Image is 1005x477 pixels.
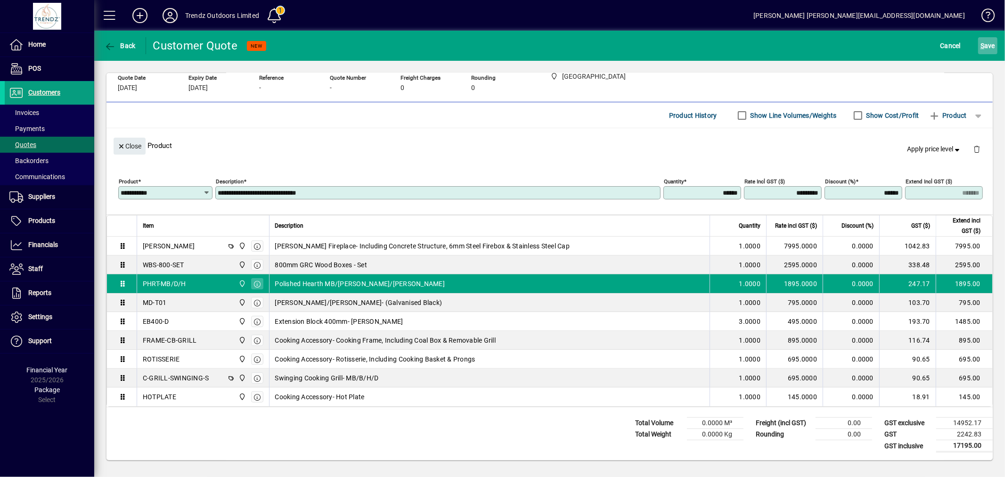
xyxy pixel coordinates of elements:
span: Staff [28,265,43,272]
div: 495.0000 [772,317,817,326]
span: 1.0000 [739,336,761,345]
button: Apply price level [904,141,966,158]
a: Home [5,33,94,57]
button: Back [102,37,138,54]
td: 0.0000 [823,237,879,255]
div: Customer Quote [153,38,238,53]
span: New Plymouth [236,392,247,402]
span: 3.0000 [739,317,761,326]
div: 895.0000 [772,336,817,345]
mat-label: Extend incl GST ($) [906,178,952,185]
span: ave [980,38,995,53]
td: 1042.83 [879,237,936,255]
span: Rate incl GST ($) [775,221,817,231]
td: 695.00 [936,350,992,369]
a: Support [5,329,94,353]
td: Total Weight [630,429,687,440]
td: 0.0000 [823,350,879,369]
span: Cooking Accessory- Rotisserie, Including Cooking Basket & Prongs [275,354,475,364]
span: Financials [28,241,58,248]
div: 145.0000 [772,392,817,402]
button: Delete [965,138,988,160]
span: 800mm GRC Wood Boxes - Set [275,260,368,270]
div: 695.0000 [772,354,817,364]
span: New Plymouth [236,316,247,327]
a: Reports [5,281,94,305]
td: 7995.00 [936,237,992,255]
div: 1895.0000 [772,279,817,288]
td: 2242.83 [936,429,993,440]
td: 145.00 [936,387,992,406]
app-page-header-button: Close [111,141,148,150]
span: New Plymouth [236,297,247,308]
td: 0.0000 [823,293,879,312]
span: Support [28,337,52,345]
td: Rounding [751,429,816,440]
span: 0 [471,84,475,92]
td: Freight (incl GST) [751,418,816,429]
div: [PERSON_NAME] [143,241,195,251]
td: 2595.00 [936,255,992,274]
span: S [980,42,984,49]
button: Profile [155,7,185,24]
span: New Plymouth [236,241,247,251]
td: 90.65 [879,350,936,369]
span: 1.0000 [739,354,761,364]
span: Extend incl GST ($) [942,215,980,236]
td: 1485.00 [936,312,992,331]
a: Communications [5,169,94,185]
div: 695.0000 [772,373,817,383]
td: GST [880,429,936,440]
td: 193.70 [879,312,936,331]
mat-label: Rate incl GST ($) [744,178,785,185]
app-page-header-button: Back [94,37,146,54]
span: Cancel [940,38,961,53]
a: Quotes [5,137,94,153]
td: 895.00 [936,331,992,350]
span: 1.0000 [739,298,761,307]
span: Swinging Cooking Grill- MB/B/H/D [275,373,379,383]
span: New Plymouth [236,260,247,270]
span: Communications [9,173,65,181]
label: Show Cost/Profit [865,111,919,120]
div: 2595.0000 [772,260,817,270]
span: [DATE] [188,84,208,92]
td: 338.48 [879,255,936,274]
div: EB400-D [143,317,169,326]
span: GST ($) [911,221,930,231]
div: 795.0000 [772,298,817,307]
mat-label: Quantity [664,178,684,185]
span: 1.0000 [739,373,761,383]
span: Product History [669,108,717,123]
td: 90.65 [879,369,936,387]
span: Quantity [739,221,760,231]
span: Customers [28,89,60,96]
a: Backorders [5,153,94,169]
div: Trendz Outdoors Limited [185,8,259,23]
span: Products [28,217,55,224]
a: Financials [5,233,94,257]
span: Invoices [9,109,39,116]
span: Backorders [9,157,49,164]
td: 116.74 [879,331,936,350]
div: WBS-800-SET [143,260,184,270]
span: New Plymouth [236,335,247,345]
button: Save [978,37,997,54]
button: Cancel [938,37,964,54]
span: Close [117,139,142,154]
div: MD-T01 [143,298,167,307]
td: 18.91 [879,387,936,406]
span: Home [28,41,46,48]
span: Product [929,108,967,123]
td: 0.0000 [823,312,879,331]
td: GST exclusive [880,418,936,429]
button: Product [924,107,972,124]
div: C-GRILL-SWINGING-S [143,373,209,383]
span: Discount (%) [842,221,874,231]
td: 0.00 [816,429,872,440]
button: Product History [665,107,721,124]
div: PHRT-MB/D/H [143,279,186,288]
td: 1895.00 [936,274,992,293]
td: 695.00 [936,369,992,387]
div: ROTISSERIE [143,354,180,364]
